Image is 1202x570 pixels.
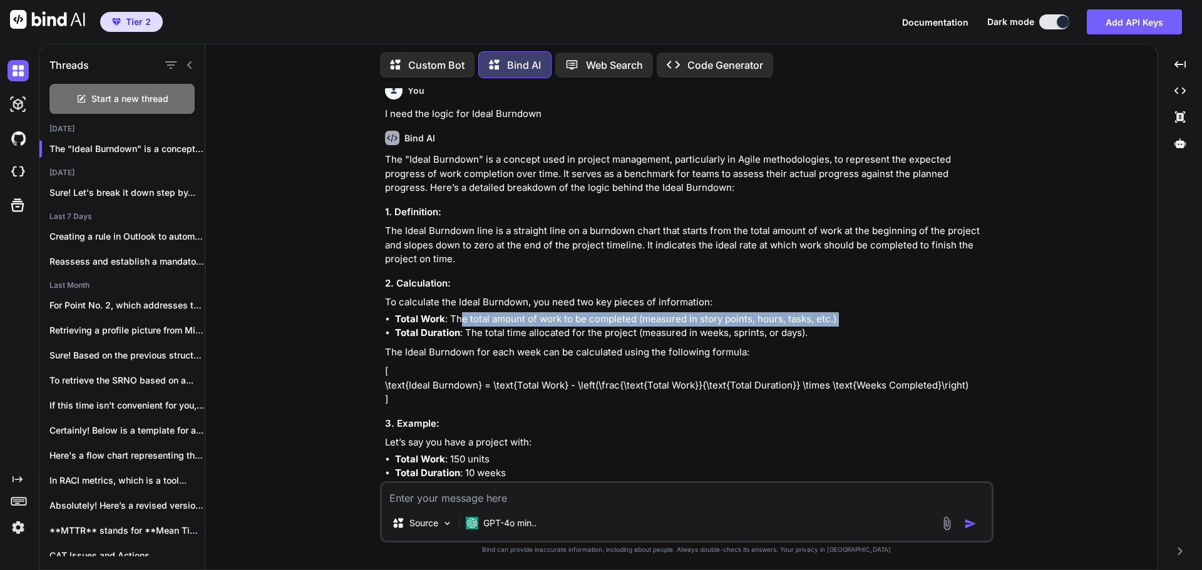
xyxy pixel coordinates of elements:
strong: Total Work [395,453,445,465]
p: Bind can provide inaccurate information, including about people. Always double-check its answers.... [380,545,994,554]
p: The "Ideal Burndown" is a concept used i... [49,143,205,155]
p: CAT Issues and Actions [49,549,205,562]
strong: Total Duration [395,467,460,479]
li: : The total time allocated for the project (measured in weeks, sprints, or days). [395,326,991,340]
p: Sure! Based on the previous structure and... [49,349,205,362]
h1: Threads [49,58,89,73]
strong: Total Duration [395,327,460,338]
p: Sure! Let's break it down step by... [49,186,205,199]
p: Custom Bot [408,58,465,73]
h2: Last 7 Days [39,211,205,221]
button: premiumTier 2 [100,12,163,32]
p: Certainly! Below is a template for a... [49,424,205,437]
p: Code Generator [687,58,763,73]
button: Documentation [902,16,968,29]
p: I need the logic for Ideal Burndown [385,107,991,121]
p: Source [409,517,438,529]
li: : 150 units [395,452,991,467]
img: darkChat [8,60,29,81]
img: Pick Models [442,518,453,529]
img: githubDark [8,128,29,149]
li: : The total amount of work to be completed (measured in story points, hours, tasks, etc.). [395,312,991,327]
span: Start a new thread [91,93,168,105]
p: **MTTR** stands for **Mean Time To Repair**... [49,524,205,537]
img: settings [8,517,29,538]
img: premium [112,18,121,26]
p: GPT-4o min.. [483,517,537,529]
li: : 10 weeks [395,466,991,481]
h3: 2. Calculation: [385,277,991,291]
p: To retrieve the SRNO based on a... [49,374,205,387]
h6: You [408,84,424,97]
p: If this time isn't convenient for you,... [49,399,205,412]
p: The Ideal Burndown for each week can be calculated using the following formula: [385,345,991,360]
button: Add API Keys [1087,9,1182,34]
h2: Last Month [39,280,205,290]
h2: [DATE] [39,124,205,134]
h6: Bind AI [404,132,435,145]
p: Let’s say you have a project with: [385,435,991,450]
h3: 3. Example: [385,417,991,431]
p: [ \text{Ideal Burndown} = \text{Total Work} - \left(\frac{\text{Total Work}}{\text{Total Duration... [385,364,991,407]
img: cloudideIcon [8,161,29,183]
img: GPT-4o mini [466,517,478,529]
p: Web Search [586,58,643,73]
span: Dark mode [987,16,1034,28]
p: The Ideal Burndown line is a straight line on a burndown chart that starts from the total amount ... [385,224,991,267]
img: Bind AI [10,10,85,29]
p: Absolutely! Here’s a revised version of your... [49,499,205,512]
span: Tier 2 [126,16,151,28]
img: icon [964,517,977,530]
p: For Point No. 2, which addresses the... [49,299,205,312]
p: Reassess and establish a mandatory triage process... [49,255,205,268]
strong: Total Work [395,313,445,325]
p: To calculate the Ideal Burndown, you need two key pieces of information: [385,295,991,310]
p: Creating a rule in Outlook to automatically... [49,230,205,243]
h2: [DATE] [39,168,205,178]
p: Here's a flow chart representing the System... [49,449,205,462]
h3: 1. Definition: [385,205,991,220]
p: In RACI metrics, which is a tool... [49,474,205,487]
p: Bind AI [507,58,541,73]
img: attachment [940,516,954,531]
p: Retrieving a profile picture from Microsoft Teams... [49,324,205,337]
span: Documentation [902,17,968,28]
p: The "Ideal Burndown" is a concept used in project management, particularly in Agile methodologies... [385,153,991,195]
img: darkAi-studio [8,94,29,115]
